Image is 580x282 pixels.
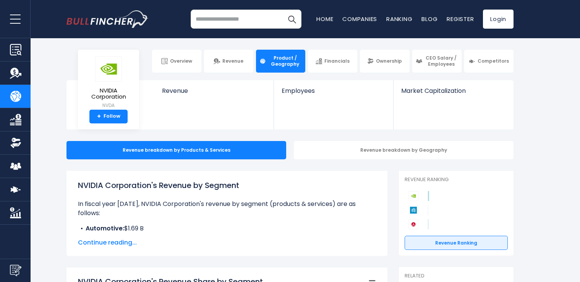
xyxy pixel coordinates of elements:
[274,80,393,107] a: Employees
[421,15,437,23] a: Blog
[256,50,305,73] a: Product / Geography
[78,199,376,218] p: In fiscal year [DATE], NVIDIA Corporation's revenue by segment (products & services) are as follows:
[405,273,508,279] p: Related
[152,50,201,73] a: Overview
[376,58,402,64] span: Ownership
[89,110,128,123] a: +Follow
[405,177,508,183] p: Revenue Ranking
[478,58,509,64] span: Competitors
[282,10,301,29] button: Search
[394,80,513,107] a: Market Capitalization
[408,191,418,201] img: NVIDIA Corporation competitors logo
[464,50,514,73] a: Competitors
[408,205,418,215] img: Applied Materials competitors logo
[268,55,302,67] span: Product / Geography
[342,15,377,23] a: Companies
[412,50,462,73] a: CEO Salary / Employees
[324,58,350,64] span: Financials
[10,137,21,149] img: Ownership
[84,88,133,100] span: NVIDIA Corporation
[154,80,274,107] a: Revenue
[84,56,133,110] a: NVIDIA Corporation NVDA
[294,141,514,159] div: Revenue breakdown by Geography
[78,238,376,247] span: Continue reading...
[405,236,508,250] a: Revenue Ranking
[84,102,133,109] small: NVDA
[386,15,412,23] a: Ranking
[66,141,286,159] div: Revenue breakdown by Products & Services
[170,58,192,64] span: Overview
[86,224,124,233] b: Automotive:
[162,87,266,94] span: Revenue
[401,87,505,94] span: Market Capitalization
[78,224,376,233] li: $1.69 B
[97,113,101,120] strong: +
[360,50,409,73] a: Ownership
[282,87,385,94] span: Employees
[78,180,376,191] h1: NVIDIA Corporation's Revenue by Segment
[308,50,357,73] a: Financials
[483,10,514,29] a: Login
[66,10,149,28] img: bullfincher logo
[316,15,333,23] a: Home
[66,10,149,28] a: Go to homepage
[447,15,474,23] a: Register
[222,58,243,64] span: Revenue
[424,55,458,67] span: CEO Salary / Employees
[408,219,418,229] img: Broadcom competitors logo
[204,50,253,73] a: Revenue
